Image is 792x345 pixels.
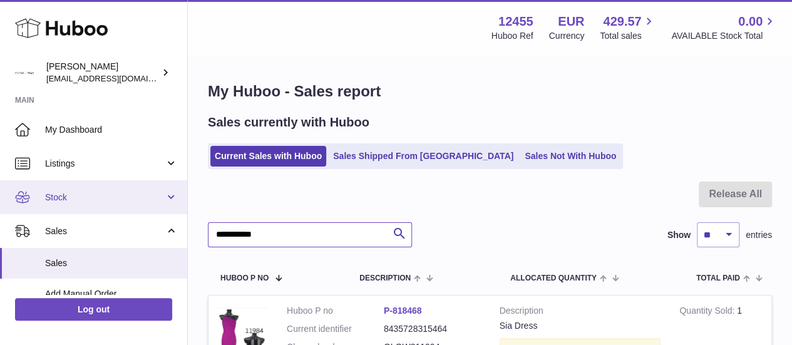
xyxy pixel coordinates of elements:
[384,306,422,316] a: P-818468
[45,192,165,203] span: Stock
[500,320,661,332] div: Sia Dress
[208,81,772,101] h1: My Huboo - Sales report
[549,30,585,42] div: Currency
[45,158,165,170] span: Listings
[510,274,597,282] span: ALLOCATED Quantity
[667,229,691,241] label: Show
[46,61,159,85] div: [PERSON_NAME]
[671,30,777,42] span: AVAILABLE Stock Total
[329,146,518,167] a: Sales Shipped From [GEOGRAPHIC_DATA]
[679,306,737,319] strong: Quantity Sold
[45,288,178,300] span: Add Manual Order
[46,73,184,83] span: [EMAIL_ADDRESS][DOMAIN_NAME]
[746,229,772,241] span: entries
[45,225,165,237] span: Sales
[603,13,641,30] span: 429.57
[359,274,411,282] span: Description
[600,30,656,42] span: Total sales
[500,305,661,320] strong: Description
[287,323,384,335] dt: Current identifier
[220,274,269,282] span: Huboo P no
[600,13,656,42] a: 429.57 Total sales
[15,298,172,321] a: Log out
[498,13,533,30] strong: 12455
[671,13,777,42] a: 0.00 AVAILABLE Stock Total
[208,114,369,131] h2: Sales currently with Huboo
[45,257,178,269] span: Sales
[520,146,620,167] a: Sales Not With Huboo
[491,30,533,42] div: Huboo Ref
[738,13,763,30] span: 0.00
[558,13,584,30] strong: EUR
[15,63,34,82] img: internalAdmin-12455@internal.huboo.com
[45,124,178,136] span: My Dashboard
[287,305,384,317] dt: Huboo P no
[210,146,326,167] a: Current Sales with Huboo
[384,323,481,335] dd: 8435728315464
[696,274,740,282] span: Total paid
